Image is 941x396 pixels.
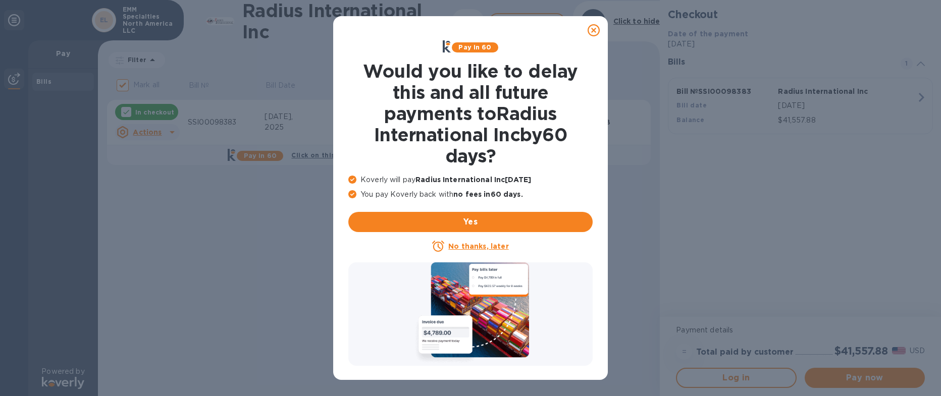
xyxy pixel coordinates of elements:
b: no fees in 60 days . [453,190,522,198]
b: Pay in 60 [458,43,491,51]
span: Yes [356,216,585,228]
u: No thanks, later [448,242,508,250]
p: You pay Koverly back with [348,189,593,200]
h1: Would you like to delay this and all future payments to Radius International Inc by 60 days ? [348,61,593,166]
p: Koverly will pay [348,175,593,185]
button: Yes [348,212,593,232]
b: Radius International Inc [DATE] [415,176,531,184]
